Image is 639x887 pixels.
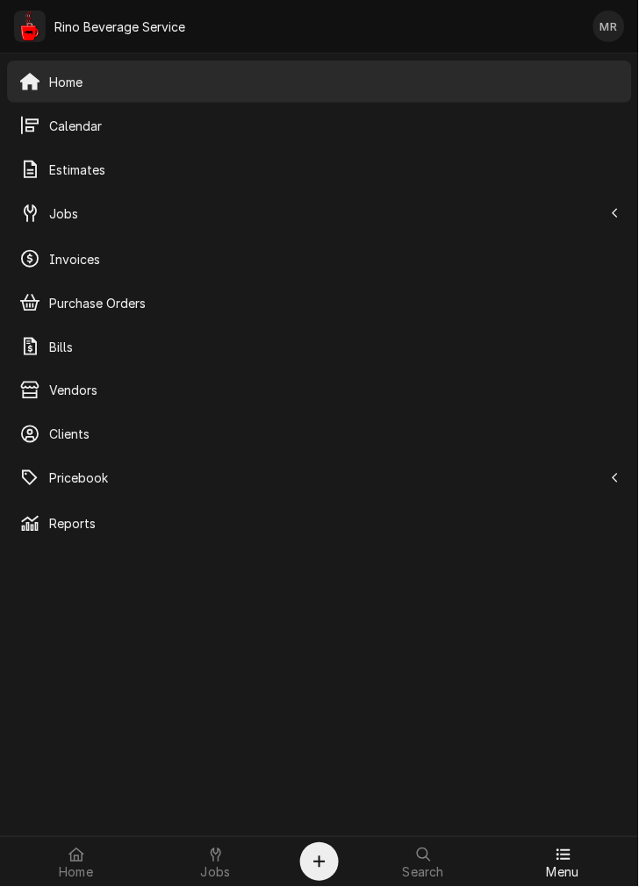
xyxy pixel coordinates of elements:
[494,841,632,883] a: Menu
[49,161,620,179] span: Estimates
[7,192,632,234] a: Go to Jobs
[49,515,620,533] span: Reports
[49,382,620,400] span: Vendors
[14,11,46,42] div: Rino Beverage Service's Avatar
[355,841,492,883] a: Search
[54,18,185,36] div: Rino Beverage Service
[7,841,145,883] a: Home
[49,294,620,312] span: Purchase Orders
[593,11,625,42] div: Melissa Rinehart's Avatar
[49,250,620,268] span: Invoices
[7,503,632,545] a: Reports
[7,457,632,499] a: Go to Pricebook
[49,204,603,223] span: Jobs
[49,426,620,444] span: Clients
[7,325,632,368] a: Bills
[7,238,632,280] a: Invoices
[49,73,620,91] span: Home
[7,413,632,455] a: Clients
[7,148,632,190] a: Estimates
[147,841,284,883] a: Jobs
[201,866,231,880] span: Jobs
[547,866,579,880] span: Menu
[59,866,93,880] span: Home
[403,866,444,880] span: Search
[7,104,632,147] a: Calendar
[7,282,632,324] a: Purchase Orders
[300,843,339,882] button: Create Object
[7,61,632,103] a: Home
[49,469,603,488] span: Pricebook
[7,369,632,411] a: Vendors
[593,11,625,42] div: MR
[49,338,620,356] span: Bills
[14,11,46,42] div: R
[49,117,620,135] span: Calendar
